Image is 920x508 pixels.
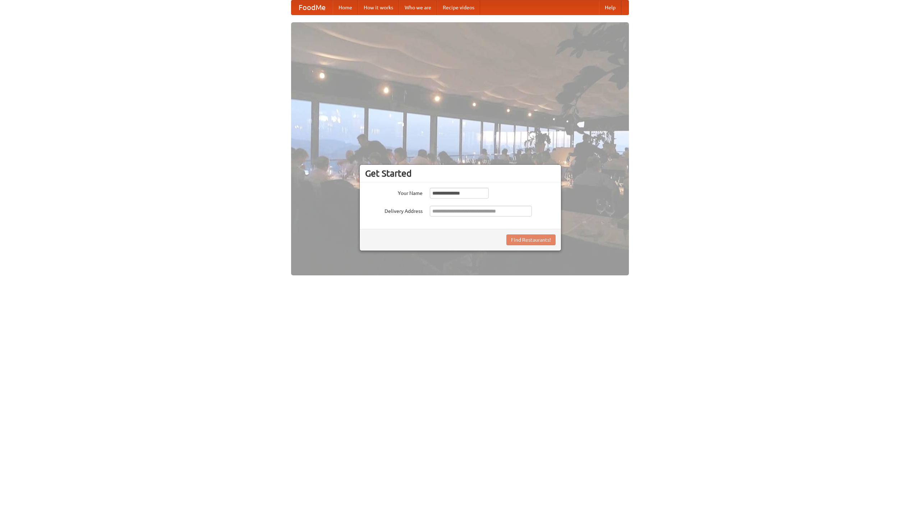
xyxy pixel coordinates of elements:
label: Your Name [365,188,423,197]
a: How it works [358,0,399,15]
h3: Get Started [365,168,556,179]
label: Delivery Address [365,206,423,215]
button: Find Restaurants! [506,234,556,245]
a: Home [333,0,358,15]
a: FoodMe [291,0,333,15]
a: Recipe videos [437,0,480,15]
a: Help [599,0,621,15]
a: Who we are [399,0,437,15]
